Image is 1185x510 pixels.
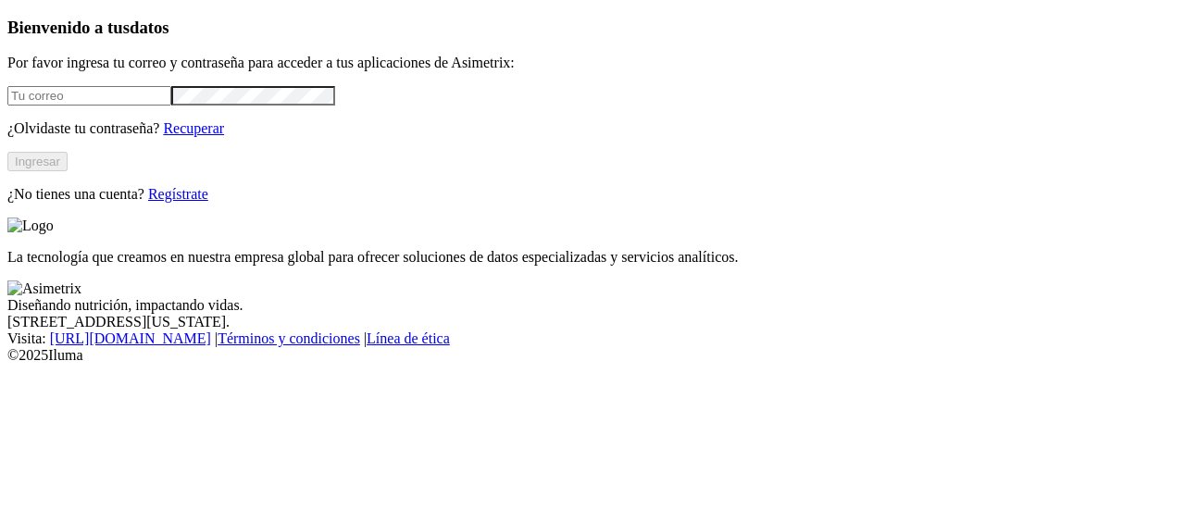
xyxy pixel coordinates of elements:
[7,55,1178,71] p: Por favor ingresa tu correo y contraseña para acceder a tus aplicaciones de Asimetrix:
[7,330,1178,347] div: Visita : | |
[367,330,450,346] a: Línea de ética
[7,218,54,234] img: Logo
[7,249,1178,266] p: La tecnología que creamos en nuestra empresa global para ofrecer soluciones de datos especializad...
[7,120,1178,137] p: ¿Olvidaste tu contraseña?
[7,186,1178,203] p: ¿No tienes una cuenta?
[7,18,1178,38] h3: Bienvenido a tus
[7,280,81,297] img: Asimetrix
[7,297,1178,314] div: Diseñando nutrición, impactando vidas.
[50,330,211,346] a: [URL][DOMAIN_NAME]
[130,18,169,37] span: datos
[7,314,1178,330] div: [STREET_ADDRESS][US_STATE].
[148,186,208,202] a: Regístrate
[163,120,224,136] a: Recuperar
[7,152,68,171] button: Ingresar
[7,86,171,106] input: Tu correo
[218,330,360,346] a: Términos y condiciones
[7,347,1178,364] div: © 2025 Iluma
